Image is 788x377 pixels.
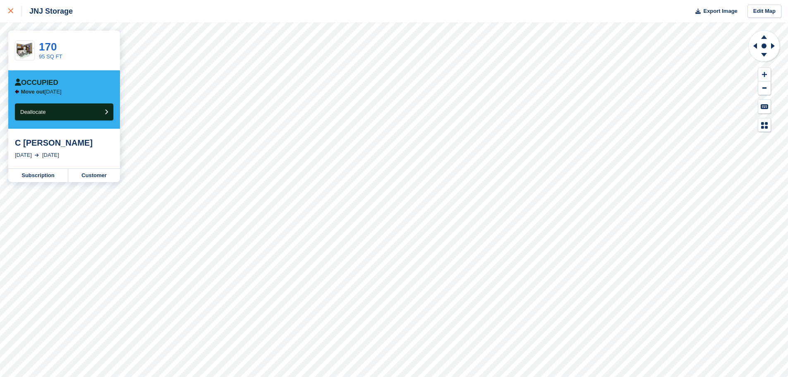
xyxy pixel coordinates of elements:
[8,169,68,182] a: Subscription
[758,68,771,82] button: Zoom In
[703,7,737,15] span: Export Image
[15,42,34,58] img: Website-95-SQ-FT-980x840.png
[758,82,771,95] button: Zoom Out
[22,6,73,16] div: JNJ Storage
[15,79,58,87] div: Occupied
[758,118,771,132] button: Map Legend
[21,89,62,95] p: [DATE]
[42,151,59,159] div: [DATE]
[15,138,113,148] div: C [PERSON_NAME]
[747,5,781,18] a: Edit Map
[758,100,771,113] button: Keyboard Shortcuts
[39,53,62,60] a: 95 SQ FT
[39,41,57,53] a: 170
[690,5,738,18] button: Export Image
[15,89,19,94] img: arrow-left-icn-90495f2de72eb5bd0bd1c3c35deca35cc13f817d75bef06ecd7c0b315636ce7e.svg
[68,169,120,182] a: Customer
[15,103,113,120] button: Deallocate
[21,89,45,95] span: Move out
[35,154,39,157] img: arrow-right-light-icn-cde0832a797a2874e46488d9cf13f60e5c3a73dbe684e267c42b8395dfbc2abf.svg
[15,151,32,159] div: [DATE]
[20,109,46,115] span: Deallocate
